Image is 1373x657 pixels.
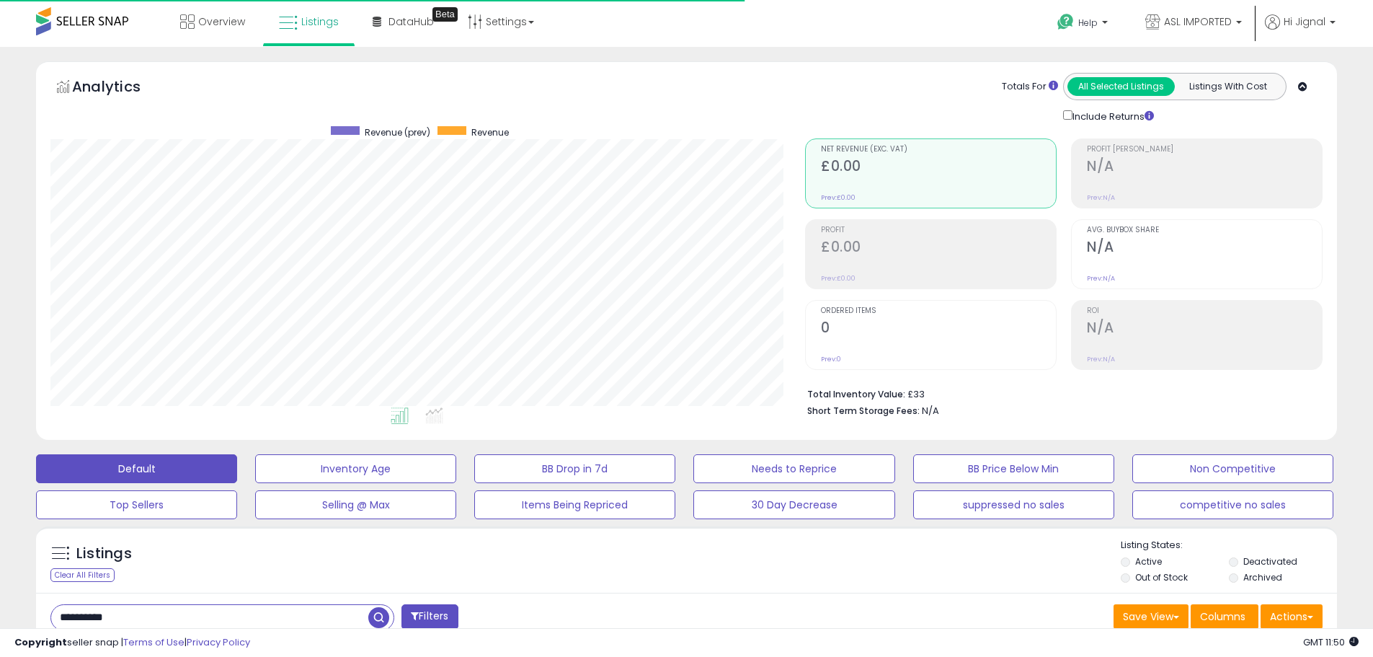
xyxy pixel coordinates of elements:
button: Actions [1261,604,1323,629]
h2: £0.00 [821,239,1056,258]
button: Items Being Repriced [474,490,675,519]
h5: Listings [76,544,132,564]
h2: N/A [1087,239,1322,258]
button: Listings With Cost [1174,77,1281,96]
span: DataHub [388,14,434,29]
h2: N/A [1087,158,1322,177]
a: Hi Jignal [1265,14,1336,47]
a: Help [1046,2,1122,47]
span: Help [1078,17,1098,29]
button: Filters [401,604,458,630]
button: 30 Day Decrease [693,490,894,519]
span: Profit [PERSON_NAME] [1087,146,1322,154]
button: Non Competitive [1132,454,1333,483]
span: Ordered Items [821,307,1056,315]
span: ASL IMPORTED [1164,14,1232,29]
label: Out of Stock [1135,571,1188,583]
a: Terms of Use [123,635,185,649]
label: Deactivated [1243,555,1297,568]
span: Avg. Buybox Share [1087,226,1322,234]
small: Prev: N/A [1087,355,1115,363]
small: Prev: £0.00 [821,193,856,202]
span: ROI [1087,307,1322,315]
button: Columns [1191,604,1258,629]
button: Inventory Age [255,454,456,483]
button: Default [36,454,237,483]
i: Get Help [1057,13,1075,31]
small: Prev: N/A [1087,193,1115,202]
h2: £0.00 [821,158,1056,177]
li: £33 [807,384,1312,402]
label: Archived [1243,571,1282,583]
span: Net Revenue (Exc. VAT) [821,146,1056,154]
div: Totals For [1002,80,1058,94]
div: Clear All Filters [50,568,115,582]
div: Include Returns [1052,107,1171,124]
h2: N/A [1087,319,1322,339]
small: Prev: £0.00 [821,274,856,283]
a: Privacy Policy [187,635,250,649]
button: Needs to Reprice [693,454,894,483]
button: competitive no sales [1132,490,1333,519]
b: Total Inventory Value: [807,388,905,400]
p: Listing States: [1121,539,1337,552]
span: Profit [821,226,1056,234]
span: Columns [1200,609,1245,624]
small: Prev: 0 [821,355,841,363]
span: Overview [198,14,245,29]
div: Tooltip anchor [432,7,458,22]
button: BB Price Below Min [913,454,1114,483]
span: Listings [301,14,339,29]
button: All Selected Listings [1067,77,1175,96]
label: Active [1135,555,1162,568]
span: Hi Jignal [1284,14,1325,29]
div: seller snap | | [14,636,250,650]
span: N/A [922,404,939,418]
strong: Copyright [14,635,67,649]
span: 2025-09-8 11:50 GMT [1303,635,1359,649]
span: Revenue (prev) [365,126,430,138]
h2: 0 [821,319,1056,339]
span: Revenue [471,126,509,138]
button: Selling @ Max [255,490,456,519]
button: BB Drop in 7d [474,454,675,483]
small: Prev: N/A [1087,274,1115,283]
b: Short Term Storage Fees: [807,405,920,417]
button: Save View [1114,604,1188,629]
h5: Analytics [72,76,169,100]
button: Top Sellers [36,490,237,519]
button: suppressed no sales [913,490,1114,519]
